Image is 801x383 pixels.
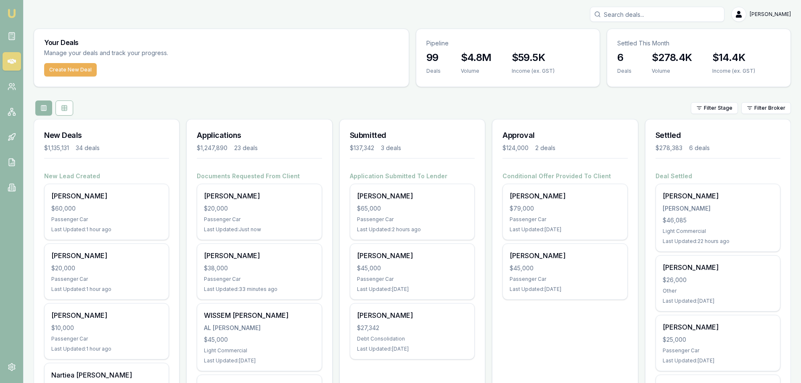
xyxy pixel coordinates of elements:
div: $46,085 [663,216,773,225]
div: 2 deals [535,144,555,152]
h3: $14.4K [712,51,755,64]
div: Debt Consolidation [357,335,468,342]
p: Pipeline [426,39,590,48]
div: [PERSON_NAME] [51,310,162,320]
div: [PERSON_NAME] [663,322,773,332]
div: [PERSON_NAME] [204,251,315,261]
h4: Conditional Offer Provided To Client [502,172,627,180]
div: [PERSON_NAME] [510,191,620,201]
div: 6 deals [689,144,710,152]
div: Nartiea [PERSON_NAME] [51,370,162,380]
div: Passenger Car [663,347,773,354]
div: $10,000 [51,324,162,332]
span: Filter Broker [754,105,785,111]
div: Last Updated: [DATE] [204,357,315,364]
h3: $4.8M [461,51,492,64]
h3: Approval [502,129,627,141]
input: Search deals [590,7,724,22]
div: Deals [617,68,632,74]
div: $137,342 [350,144,374,152]
h3: 6 [617,51,632,64]
div: [PERSON_NAME] [51,191,162,201]
h3: Your Deals [44,39,399,46]
h4: New Lead Created [44,172,169,180]
div: Deals [426,68,441,74]
div: 3 deals [381,144,401,152]
div: [PERSON_NAME] [204,191,315,201]
div: Last Updated: [DATE] [357,286,468,293]
div: $45,000 [510,264,620,272]
div: Last Updated: 1 hour ago [51,286,162,293]
div: Last Updated: 1 hour ago [51,346,162,352]
div: Last Updated: [DATE] [663,357,773,364]
div: $26,000 [663,276,773,284]
div: AL [PERSON_NAME] [204,324,315,332]
h3: Submitted [350,129,475,141]
div: Last Updated: [DATE] [510,226,620,233]
div: Volume [652,68,692,74]
div: $38,000 [204,264,315,272]
img: emu-icon-u.png [7,8,17,18]
div: Last Updated: 2 hours ago [357,226,468,233]
div: [PERSON_NAME] [663,204,773,213]
p: Settled This Month [617,39,780,48]
div: [PERSON_NAME] [357,310,468,320]
div: $45,000 [204,335,315,344]
div: Passenger Car [357,276,468,283]
button: Filter Broker [741,102,791,114]
div: $27,342 [357,324,468,332]
div: [PERSON_NAME] [510,251,620,261]
h4: Documents Requested From Client [197,172,322,180]
div: Passenger Car [510,276,620,283]
div: [PERSON_NAME] [357,191,468,201]
h3: Applications [197,129,322,141]
div: Passenger Car [510,216,620,223]
div: Passenger Car [357,216,468,223]
h3: Settled [656,129,780,141]
div: [PERSON_NAME] [51,251,162,261]
div: Passenger Car [204,276,315,283]
div: $124,000 [502,144,529,152]
div: $65,000 [357,204,468,213]
div: Last Updated: Just now [204,226,315,233]
div: $79,000 [510,204,620,213]
div: Passenger Car [204,216,315,223]
div: $45,000 [357,264,468,272]
div: 23 deals [234,144,258,152]
div: $20,000 [204,204,315,213]
h3: $59.5K [512,51,555,64]
div: $20,000 [51,264,162,272]
div: $1,247,890 [197,144,227,152]
h4: Application Submitted To Lender [350,172,475,180]
button: Filter Stage [691,102,738,114]
span: [PERSON_NAME] [750,11,791,18]
button: Create New Deal [44,63,97,77]
div: [PERSON_NAME] [663,191,773,201]
div: Last Updated: [DATE] [663,298,773,304]
div: Passenger Car [51,276,162,283]
div: Passenger Car [51,216,162,223]
div: Volume [461,68,492,74]
div: Last Updated: [DATE] [510,286,620,293]
div: Income (ex. GST) [512,68,555,74]
div: Passenger Car [51,335,162,342]
h3: New Deals [44,129,169,141]
div: Light Commercial [204,347,315,354]
div: [PERSON_NAME] [357,251,468,261]
div: Other [663,288,773,294]
div: Last Updated: [DATE] [357,346,468,352]
div: Light Commercial [663,228,773,235]
div: [PERSON_NAME] [663,262,773,272]
span: Filter Stage [704,105,732,111]
div: Last Updated: 33 minutes ago [204,286,315,293]
div: WISSEM [PERSON_NAME] [204,310,315,320]
div: $60,000 [51,204,162,213]
h4: Deal Settled [656,172,780,180]
div: $278,383 [656,144,682,152]
div: Last Updated: 22 hours ago [663,238,773,245]
h3: $278.4K [652,51,692,64]
div: Income (ex. GST) [712,68,755,74]
div: 34 deals [76,144,100,152]
div: $25,000 [663,335,773,344]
